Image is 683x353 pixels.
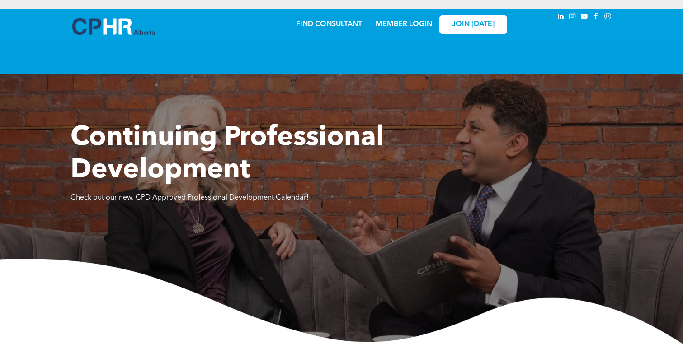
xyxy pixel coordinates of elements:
[452,20,495,29] span: JOIN [DATE]
[579,11,589,23] a: youtube
[71,194,309,201] span: Check out our new, CPD Approved Professional Development Calendar!
[568,11,578,23] a: instagram
[296,21,362,28] a: FIND CONSULTANT
[556,11,566,23] a: linkedin
[376,21,432,28] a: MEMBER LOGIN
[71,125,384,184] span: Continuing Professional Development
[72,18,155,35] img: A blue and white logo for cp alberta
[439,15,507,34] a: JOIN [DATE]
[603,11,613,23] a: Social network
[591,11,601,23] a: facebook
